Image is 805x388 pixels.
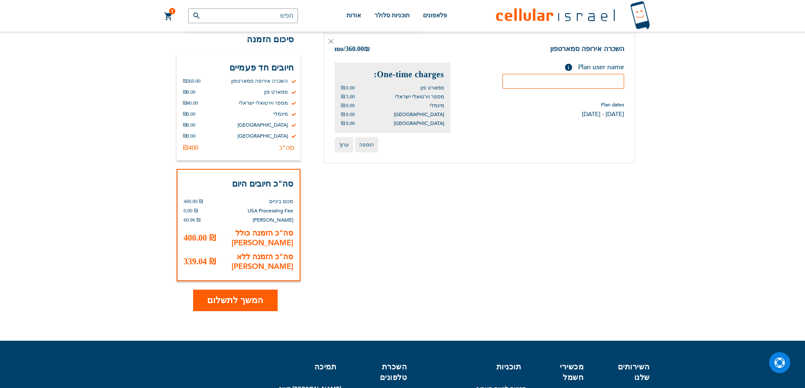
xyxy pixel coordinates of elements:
span: ‏400.00 ₪ [184,233,216,242]
div: ₪40.00 [183,100,198,106]
a: הוספה [355,137,378,152]
h6: תמיכה [282,362,336,373]
h2: One-time charges: [341,69,444,80]
span: המשך לתשלום [207,294,263,307]
div: מספר וירטואלי ישראלי [239,100,288,106]
a: ערוך [335,137,353,152]
div: סמארט פון [264,89,288,95]
span: תוכניות סלולר [374,12,409,19]
div: ₪360.00 [183,78,201,84]
th: סכום ביניים [216,190,293,206]
span: [GEOGRAPHIC_DATA] [394,111,444,118]
span: [GEOGRAPHIC_DATA] [394,120,444,127]
div: [GEOGRAPHIC_DATA] [237,133,288,139]
div: 360.00 [335,44,370,54]
button: המשך לתשלום [193,290,278,311]
span: ‏0.00 ₪ [341,85,355,91]
img: לוגו סלולר ישראל [496,1,650,31]
span: Plan dates [582,101,624,108]
strong: סה"כ הזמנה ללא [PERSON_NAME] [232,252,293,272]
span: ‏0.00 ₪ [341,120,355,126]
span: /mo [335,45,346,52]
span: 1 [171,8,174,15]
a: 1 [164,11,173,22]
span: [DATE] - [DATE] [582,110,624,118]
div: השכרה אירופה סמארטפון [231,78,288,84]
strong: סה"כ הזמנה כולל [PERSON_NAME] [232,228,293,248]
h6: השכרת טלפונים [353,362,407,383]
a: השכרה אירופה סמארטפון [550,44,624,54]
div: סה"כ [279,144,294,152]
h3: חיובים חד פעמיים [183,62,294,73]
span: ‏60.96 ₪ [184,217,200,223]
h6: מכשירי חשמל [538,362,584,383]
div: [GEOGRAPHIC_DATA] [237,122,288,128]
h2: סיכום הזמנה [177,33,300,46]
span: פלאפונים [423,12,447,19]
div: ₪0.00 [183,122,196,128]
span: אודות [347,12,361,19]
span: USA Processing Fee [248,207,293,214]
span: סמארט פון [420,84,444,91]
div: ₪0.00 [183,133,196,139]
input: חפש [188,8,298,23]
span: מספר וירטואלי ישראלי [395,93,444,100]
span: ערוך [339,142,349,148]
div: ₪400 [183,144,199,152]
span: ‏5.00 ₪ [341,94,355,100]
h6: השירותים שלנו [600,362,649,383]
th: [PERSON_NAME] [216,215,293,225]
span: מינמלי [430,102,444,109]
span: ‏0.00 ₪ [341,111,355,117]
span: ‏400.00 ₪ [184,198,203,204]
div: ₪0.00 [183,89,196,95]
div: מינמלי [273,111,288,117]
span: ‏339.04 ₪ [184,257,216,266]
span: Help [565,64,572,71]
span: Plan user name [578,62,624,72]
span: ₪ [364,45,370,54]
div: ₪0.00 [183,111,196,117]
h6: תוכניות [424,362,521,373]
strong: סה"כ חיובים היום [232,178,293,190]
span: ‏0.00 ₪ [341,103,355,109]
span: ‏0.00 ₪ [184,208,198,214]
span: הוספה [359,142,374,148]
